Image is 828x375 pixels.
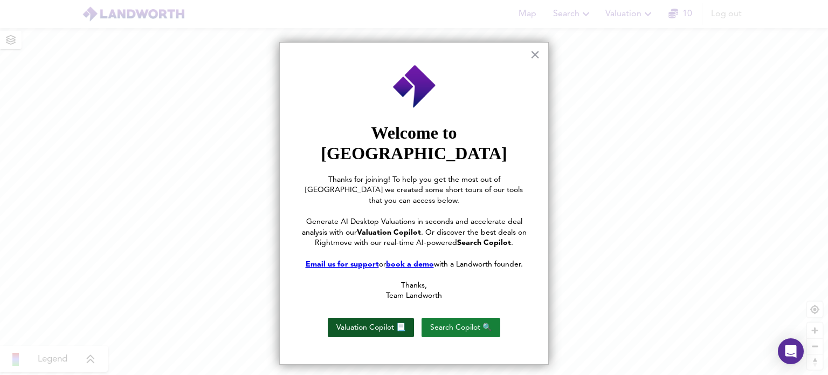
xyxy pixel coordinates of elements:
button: Valuation Copilot 📃 [328,318,414,337]
button: Close [530,46,540,63]
span: . Or discover the best deals on Rightmove with our real-time AI-powered [315,229,529,247]
strong: Search Copilot [457,239,511,247]
span: . [511,239,513,247]
img: Employee Photo [392,64,437,109]
p: Team Landworth [301,291,527,302]
span: with a Landworth founder. [434,261,523,268]
a: Email us for support [306,261,379,268]
p: Welcome to [GEOGRAPHIC_DATA] [301,122,527,164]
span: Generate AI Desktop Valuations in seconds and accelerate deal analysis with our [302,218,525,236]
div: Open Intercom Messenger [778,338,804,364]
p: Thanks for joining! To help you get the most out of [GEOGRAPHIC_DATA] we created some short tours... [301,175,527,207]
p: Thanks, [301,281,527,291]
button: Search Copilot 🔍 [422,318,500,337]
a: book a demo [386,261,434,268]
strong: Valuation Copilot [357,229,421,236]
span: or [379,261,386,268]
